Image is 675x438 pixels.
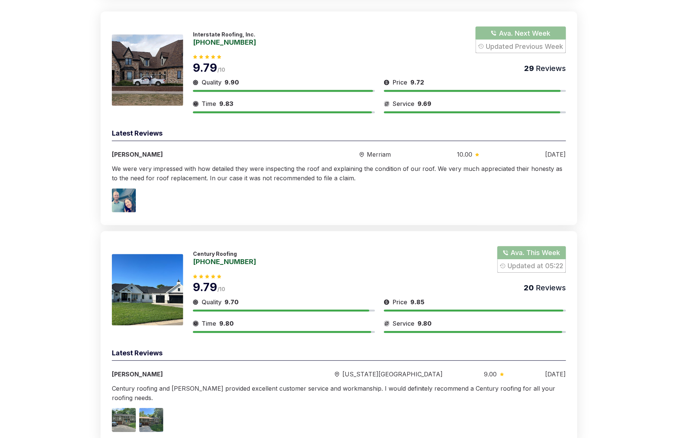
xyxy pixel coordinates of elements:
img: slider icon [384,78,390,87]
span: 9.80 [417,320,432,328]
img: slider icon [475,153,479,157]
span: /10 [217,66,226,73]
span: Service [393,100,414,109]
a: [PHONE_NUMBER] [193,258,256,265]
img: slider icon [335,372,339,378]
span: 9.90 [224,79,239,86]
span: 9.70 [224,299,238,306]
img: Image 1 [112,408,136,432]
div: Latest Reviews [112,128,566,141]
span: 9.80 [219,320,234,328]
span: 9.00 [484,370,497,379]
span: Service [393,319,414,328]
img: slider icon [193,319,199,328]
span: Price [393,78,407,87]
img: slider icon [384,319,390,328]
img: slider icon [384,100,390,109]
span: Time [202,319,216,328]
span: [US_STATE][GEOGRAPHIC_DATA] [342,370,443,379]
span: 9.83 [219,100,233,108]
p: Interstate Roofing, Inc. [193,31,256,38]
img: slider icon [193,298,199,307]
img: 175388305384955.jpeg [112,35,183,106]
span: 9.72 [410,79,424,86]
span: We were very impressed with how detailed they were inspecting the roof and explaining the conditi... [112,165,563,182]
img: slider icon [193,78,199,87]
div: [DATE] [545,150,566,159]
span: Time [202,100,216,109]
span: /10 [217,286,226,293]
div: Latest Reviews [112,348,566,361]
span: 10.00 [457,150,472,159]
span: Quality [202,78,221,87]
span: 29 [524,64,534,73]
span: 9.85 [410,299,424,306]
span: 9.69 [417,100,432,108]
img: Image 1 [112,189,136,213]
span: Price [393,298,407,307]
span: Quality [202,298,221,307]
span: 9.79 [193,281,217,294]
img: slider icon [384,298,390,307]
img: Image 2 [139,408,163,432]
div: [PERSON_NAME] [112,150,294,159]
img: 175387874158044.jpeg [112,254,183,326]
div: [PERSON_NAME] [112,370,294,379]
span: Century roofing and [PERSON_NAME] provided excellent customer service and workmanship. I would de... [112,385,556,402]
img: slider icon [193,100,199,109]
img: slider icon [360,152,364,158]
span: Merriam [367,150,391,159]
p: Century Roofing [193,251,256,257]
img: slider icon [500,373,504,376]
div: [DATE] [545,370,566,379]
span: 9.79 [193,61,217,74]
a: [PHONE_NUMBER] [193,39,256,45]
span: Reviews [534,284,566,293]
span: 20 [524,284,534,293]
span: Reviews [534,64,566,73]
